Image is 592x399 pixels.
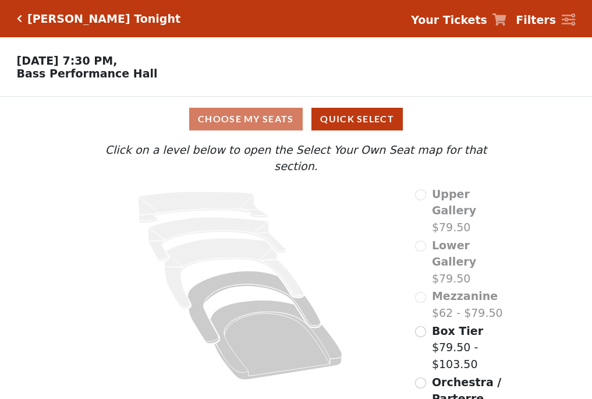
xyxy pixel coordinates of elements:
label: $79.50 [432,186,510,236]
path: Upper Gallery - Seats Available: 0 [139,192,269,223]
span: Box Tier [432,324,483,337]
strong: Filters [516,13,556,26]
p: Click on a level below to open the Select Your Own Seat map for that section. [82,142,509,175]
label: $79.50 - $103.50 [432,323,510,373]
strong: Your Tickets [411,13,487,26]
label: $79.50 [432,237,510,287]
label: $62 - $79.50 [432,288,503,321]
path: Lower Gallery - Seats Available: 0 [148,217,286,261]
a: Click here to go back to filters [17,15,22,23]
h5: [PERSON_NAME] Tonight [27,12,180,26]
a: Filters [516,12,575,29]
path: Orchestra / Parterre Circle - Seats Available: 515 [211,300,343,380]
span: Upper Gallery [432,188,476,217]
span: Lower Gallery [432,239,476,269]
a: Your Tickets [411,12,506,29]
span: Mezzanine [432,289,498,302]
button: Quick Select [311,108,403,130]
